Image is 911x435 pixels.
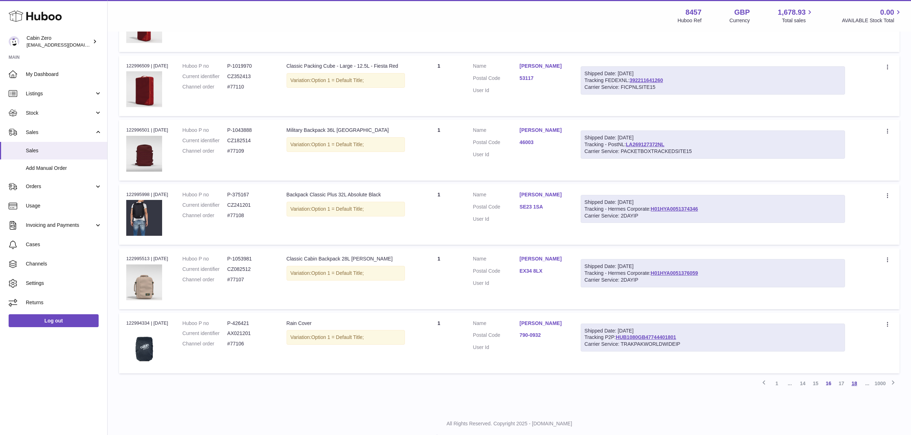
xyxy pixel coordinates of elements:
[770,377,783,390] a: 1
[183,320,227,327] dt: Huboo P no
[782,17,814,24] span: Total sales
[473,139,520,148] dt: Postal Code
[473,320,520,329] dt: Name
[287,320,405,327] div: Rain Cover
[473,151,520,158] dt: User Id
[227,127,272,134] dd: P-1043888
[585,212,841,219] div: Carrier Service: 2DAYIP
[311,142,364,147] span: Option 1 = Default Title;
[183,191,227,198] dt: Huboo P no
[796,377,809,390] a: 14
[183,255,227,262] dt: Huboo P no
[473,63,520,71] dt: Name
[616,334,676,340] a: HUB1080GB47744401801
[183,148,227,154] dt: Channel order
[26,183,94,190] span: Orders
[126,320,168,326] div: 122994334 | [DATE]
[287,127,405,134] div: Military Backpack 36L [GEOGRAPHIC_DATA]
[227,63,272,70] dd: P-1019970
[473,75,520,83] dt: Postal Code
[183,276,227,283] dt: Channel order
[861,377,874,390] span: ...
[227,212,272,219] dd: #77108
[227,255,272,262] dd: P-1053981
[183,202,227,209] dt: Current identifier
[585,148,841,155] div: Carrier Service: PACKETBOXTRACKEDSITE15
[835,377,848,390] a: 17
[581,130,845,159] div: Tracking - PostNL:
[880,8,894,17] span: 0.00
[585,277,841,283] div: Carrier Service: 2DAYIP
[126,136,162,172] img: 84571750156855.jpg
[473,204,520,212] dt: Postal Code
[585,341,841,348] div: Carrier Service: TRAKPAKWORLDWIDEIP
[113,420,905,427] p: All Rights Reserved. Copyright 2025 - [DOMAIN_NAME]
[651,206,698,212] a: H01HYA0051374346
[183,137,227,144] dt: Current identifier
[26,202,102,209] span: Usage
[126,127,168,133] div: 122996501 | [DATE]
[651,270,698,276] a: H01HYA0051376059
[581,195,845,223] div: Tracking - Hermes Corporate:
[581,324,845,352] div: Tracking P2P:
[842,8,902,24] a: 0.00 AVAILABLE Stock Total
[227,73,272,80] dd: CZ352413
[26,280,102,287] span: Settings
[678,17,702,24] div: Huboo Ref
[26,90,94,97] span: Listings
[473,87,520,94] dt: User Id
[126,264,162,300] img: CLASSIC-28L-Cebu-Sands-FRONT_31623f36-beff-4a40-b4ef-00db19d4dbbb.jpg
[520,127,566,134] a: [PERSON_NAME]
[473,280,520,287] dt: User Id
[26,165,102,172] span: Add Manual Order
[227,83,272,90] dd: #77110
[626,142,664,147] a: LA269127372NL
[473,255,520,264] dt: Name
[183,73,227,80] dt: Current identifier
[520,332,566,339] a: 790-0932
[9,314,99,327] a: Log out
[287,63,405,70] div: Classic Packing Cube - Large - 12.5L - Fiesta Red
[183,340,227,347] dt: Channel order
[809,377,822,390] a: 15
[26,129,94,136] span: Sales
[287,202,405,216] div: Variation:
[311,77,364,83] span: Option 1 = Default Title;
[685,8,702,17] strong: 8457
[126,191,168,198] div: 122995998 | [DATE]
[26,71,102,78] span: My Dashboard
[473,268,520,276] dt: Postal Code
[183,212,227,219] dt: Channel order
[126,63,168,69] div: 122996509 | [DATE]
[585,328,841,334] div: Shipped Date: [DATE]
[227,191,272,198] dd: P-375167
[848,377,861,390] a: 18
[26,222,94,229] span: Invoicing and Payments
[783,377,796,390] span: ...
[287,330,405,345] div: Variation:
[585,134,841,141] div: Shipped Date: [DATE]
[26,260,102,267] span: Channels
[287,191,405,198] div: Backpack Classic Plus 32L Absolute Black
[227,276,272,283] dd: #77107
[227,202,272,209] dd: CZ241201
[730,17,750,24] div: Currency
[412,248,466,309] td: 1
[26,147,102,154] span: Sales
[473,127,520,135] dt: Name
[26,110,94,116] span: Stock
[412,184,466,245] td: 1
[520,268,566,274] a: EX34 8LX
[585,199,841,206] div: Shipped Date: [DATE]
[227,148,272,154] dd: #77109
[227,320,272,327] dd: P-426421
[520,255,566,262] a: [PERSON_NAME]
[126,255,168,262] div: 122995513 | [DATE]
[581,259,845,287] div: Tracking - Hermes Corporate:
[311,270,364,276] span: Option 1 = Default Title;
[778,8,806,17] span: 1,678.93
[822,377,835,390] a: 16
[842,17,902,24] span: AVAILABLE Stock Total
[287,137,405,152] div: Variation:
[287,255,405,262] div: Classic Cabin Backpack 28L [PERSON_NAME]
